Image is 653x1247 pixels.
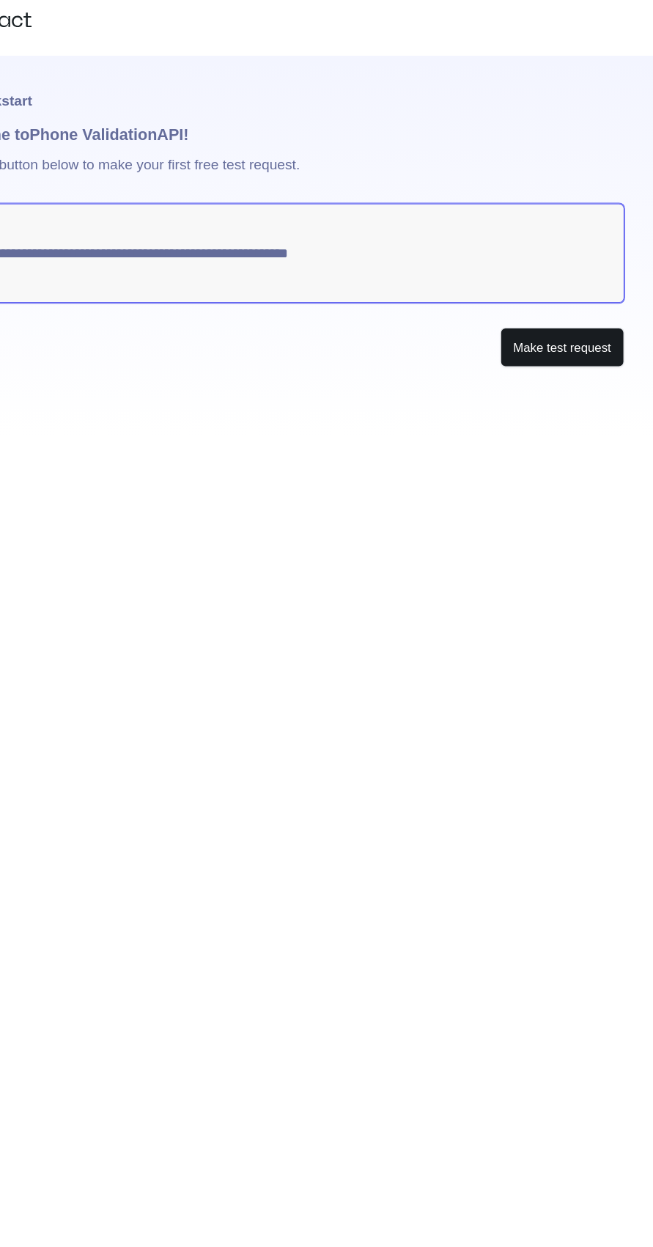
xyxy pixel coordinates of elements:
img: Abstract logo [23,18,117,38]
iframe: Toggle Customer Support [520,1187,624,1218]
p: Click the button below to make your first free test request. [42,135,611,182]
h1: 🚀 Quickstart [42,59,611,114]
h1: Welcome to Phone Validation API! [42,114,611,135]
button: Make test request [508,285,611,318]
